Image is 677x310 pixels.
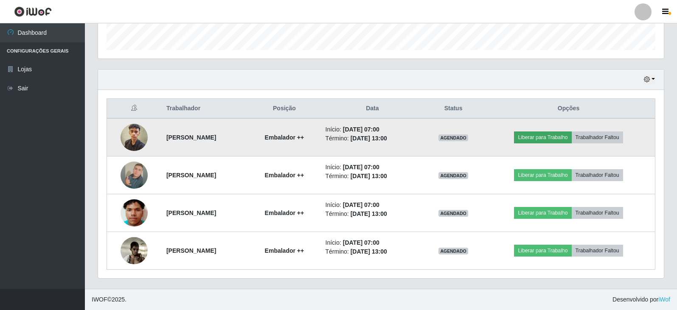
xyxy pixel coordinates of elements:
[514,245,571,257] button: Liberar para Trabalho
[572,169,623,181] button: Trabalhador Faltou
[326,201,420,209] li: Início:
[612,295,670,304] span: Desenvolvido por
[121,151,148,199] img: 1752573650429.jpeg
[166,209,216,216] strong: [PERSON_NAME]
[121,119,148,155] img: 1752515329237.jpeg
[572,245,623,257] button: Trabalhador Faltou
[161,99,248,119] th: Trabalhador
[438,210,468,217] span: AGENDADO
[265,172,304,179] strong: Embalador ++
[166,134,216,141] strong: [PERSON_NAME]
[121,189,148,237] img: 1752537473064.jpeg
[438,172,468,179] span: AGENDADO
[326,238,420,247] li: Início:
[166,247,216,254] strong: [PERSON_NAME]
[326,247,420,256] li: Término:
[326,172,420,181] li: Término:
[572,207,623,219] button: Trabalhador Faltou
[658,296,670,303] a: iWof
[92,296,107,303] span: IWOF
[438,134,468,141] span: AGENDADO
[14,6,52,17] img: CoreUI Logo
[265,247,304,254] strong: Embalador ++
[514,207,571,219] button: Liberar para Trabalho
[351,210,387,217] time: [DATE] 13:00
[351,135,387,142] time: [DATE] 13:00
[326,163,420,172] li: Início:
[343,126,379,133] time: [DATE] 07:00
[572,131,623,143] button: Trabalhador Faltou
[265,209,304,216] strong: Embalador ++
[424,99,482,119] th: Status
[343,201,379,208] time: [DATE] 07:00
[166,172,216,179] strong: [PERSON_NAME]
[514,169,571,181] button: Liberar para Trabalho
[121,229,148,272] img: 1752542805092.jpeg
[343,164,379,170] time: [DATE] 07:00
[320,99,425,119] th: Data
[92,295,126,304] span: © 2025 .
[438,248,468,254] span: AGENDADO
[248,99,320,119] th: Posição
[514,131,571,143] button: Liberar para Trabalho
[265,134,304,141] strong: Embalador ++
[326,125,420,134] li: Início:
[343,239,379,246] time: [DATE] 07:00
[482,99,655,119] th: Opções
[326,209,420,218] li: Término:
[326,134,420,143] li: Término:
[351,248,387,255] time: [DATE] 13:00
[351,173,387,179] time: [DATE] 13:00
